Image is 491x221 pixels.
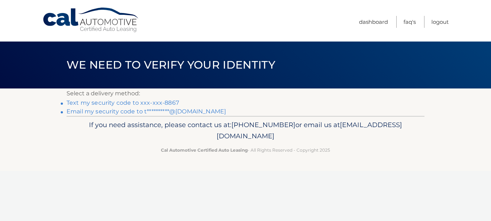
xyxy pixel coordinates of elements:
a: Text my security code to xxx-xxx-8867 [67,99,179,106]
a: FAQ's [404,16,416,28]
strong: Cal Automotive Certified Auto Leasing [161,147,248,153]
a: Email my security code to t**********@[DOMAIN_NAME] [67,108,226,115]
p: If you need assistance, please contact us at: or email us at [71,119,420,142]
p: - All Rights Reserved - Copyright 2025 [71,146,420,154]
a: Cal Automotive [42,7,140,33]
span: [PHONE_NUMBER] [231,121,295,129]
a: Dashboard [359,16,388,28]
a: Logout [431,16,449,28]
span: We need to verify your identity [67,58,275,71]
p: Select a delivery method: [67,88,424,99]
